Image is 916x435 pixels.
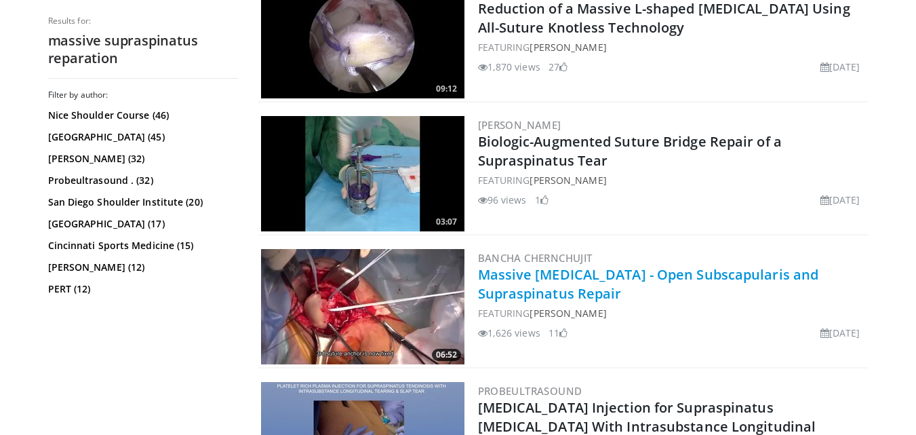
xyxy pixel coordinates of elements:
[48,152,235,166] a: [PERSON_NAME] (32)
[530,174,606,187] a: [PERSON_NAME]
[820,60,860,74] li: [DATE]
[549,326,567,340] li: 11
[478,265,819,303] a: Massive [MEDICAL_DATA] - Open Subscapularis and Supraspinatus Repair
[432,216,461,228] span: 03:07
[478,384,582,398] a: Probeultrasound
[549,60,567,74] li: 27
[478,173,866,187] div: FEATURING
[478,40,866,54] div: FEATURING
[432,349,461,361] span: 06:52
[48,239,235,252] a: Cincinnati Sports Medicine (15)
[820,193,860,207] li: [DATE]
[48,32,238,67] h2: massive supraspinatus reparation
[261,249,464,364] img: cd0ba2c3-972a-40db-82cc-3495c9ac7b85.300x170_q85_crop-smart_upscale.jpg
[48,261,235,274] a: [PERSON_NAME] (12)
[48,217,235,231] a: [GEOGRAPHIC_DATA] (17)
[478,326,540,340] li: 1,626 views
[48,90,238,100] h3: Filter by author:
[48,174,235,187] a: Probeultrasound . (32)
[820,326,860,340] li: [DATE]
[478,193,527,207] li: 96 views
[432,83,461,95] span: 09:12
[530,307,606,320] a: [PERSON_NAME]
[535,193,549,207] li: 1
[478,118,561,132] a: [PERSON_NAME]
[478,306,866,320] div: FEATURING
[48,130,235,144] a: [GEOGRAPHIC_DATA] (45)
[478,132,782,170] a: Biologic-Augmented Suture Bridge Repair of a Supraspinatus Tear
[48,195,235,209] a: San Diego Shoulder Institute (20)
[261,249,464,364] a: 06:52
[261,116,464,231] img: 31959e25-044c-424a-88ef-aa54ca3b7ae7.300x170_q85_crop-smart_upscale.jpg
[48,16,238,26] p: Results for:
[478,251,593,265] a: Bancha Chernchujit
[48,282,235,296] a: PERT (12)
[530,41,606,54] a: [PERSON_NAME]
[478,60,540,74] li: 1,870 views
[48,109,235,122] a: Nice Shoulder Course (46)
[261,116,464,231] a: 03:07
